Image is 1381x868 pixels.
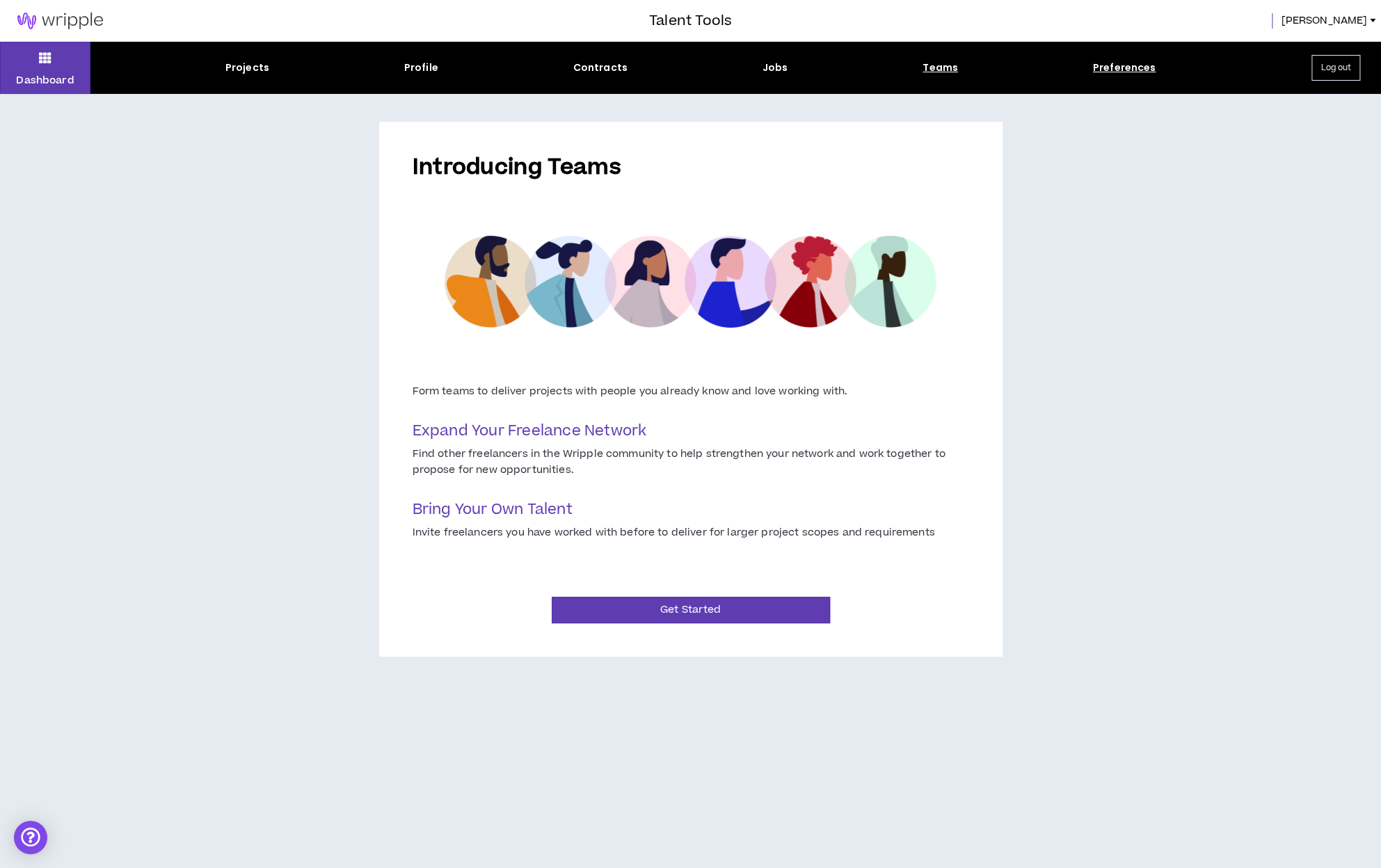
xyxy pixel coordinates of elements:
[413,500,969,520] h3: Bring Your Own Talent
[225,61,269,75] div: Projects
[413,155,969,180] h1: Introducing Teams
[14,821,47,854] div: Open Intercom Messenger
[573,61,628,75] div: Contracts
[413,384,969,399] p: Form teams to deliver projects with people you already know and love working with.
[413,447,969,478] p: Find other freelancers in the Wripple community to help strengthen your network and work together...
[1311,55,1360,81] button: Log out
[1281,13,1367,29] span: [PERSON_NAME]
[413,421,969,441] h3: Expand Your Freelance Network
[552,597,830,623] button: Get Started
[763,61,788,75] div: Jobs
[16,73,74,88] p: Dashboard
[413,525,969,540] p: Invite freelancers you have worked with before to deliver for larger project scopes and requirements
[404,61,438,75] div: Profile
[1093,61,1156,75] div: Preferences
[649,10,732,31] h3: Talent Tools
